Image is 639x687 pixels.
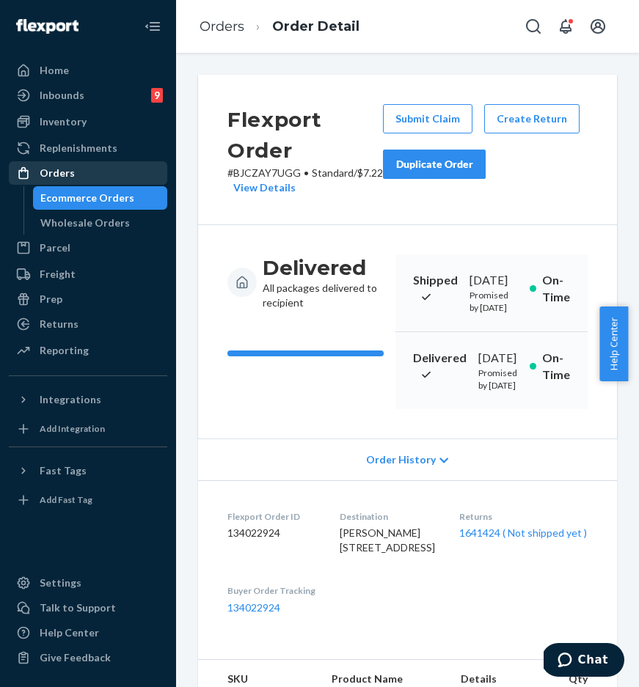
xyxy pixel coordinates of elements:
[304,166,309,179] span: •
[599,306,628,381] button: Help Center
[263,254,384,310] div: All packages delivered to recipient
[484,104,580,133] button: Create Return
[138,12,167,41] button: Close Navigation
[33,186,168,210] a: Ecommerce Orders
[263,254,384,281] h3: Delivered
[227,166,383,195] p: # BJCZAY7UGG / $7.22
[227,180,296,195] button: View Details
[40,114,87,129] div: Inventory
[227,526,316,540] dd: 134022924
[519,12,548,41] button: Open Search Box
[188,5,371,48] ol: breadcrumbs
[583,12,613,41] button: Open account menu
[383,150,486,179] button: Duplicate Order
[340,510,436,523] dt: Destination
[9,312,167,336] a: Returns
[551,12,580,41] button: Open notifications
[40,392,101,407] div: Integrations
[470,289,518,314] p: Promised by [DATE]
[9,621,167,644] a: Help Center
[9,459,167,482] button: Fast Tags
[227,510,316,523] dt: Flexport Order ID
[40,650,111,665] div: Give Feedback
[40,166,75,180] div: Orders
[40,88,84,103] div: Inbounds
[478,350,518,367] div: [DATE]
[40,191,134,205] div: Ecommerce Orders
[312,166,354,179] span: Standard
[366,452,436,467] span: Order History
[459,510,588,523] dt: Returns
[9,488,167,512] a: Add Fast Tag
[200,18,244,34] a: Orders
[9,287,167,311] a: Prep
[9,646,167,669] button: Give Feedback
[40,343,89,358] div: Reporting
[40,216,130,230] div: Wholesale Orders
[9,571,167,595] a: Settings
[9,388,167,411] button: Integrations
[9,59,167,82] a: Home
[9,84,167,107] a: Inbounds9
[459,526,587,539] a: 1641424 ( Not shipped yet )
[272,18,359,34] a: Order Detail
[340,526,435,554] span: [PERSON_NAME] [STREET_ADDRESS]
[40,463,87,478] div: Fast Tags
[470,272,518,289] div: [DATE]
[40,317,78,331] div: Returns
[542,272,570,306] p: On-Time
[413,272,458,306] p: Shipped
[413,350,467,383] p: Delivered
[40,267,76,282] div: Freight
[40,63,69,78] div: Home
[40,625,99,640] div: Help Center
[9,339,167,362] a: Reporting
[9,161,167,185] a: Orders
[9,417,167,441] a: Add Integration
[151,88,163,103] div: 9
[9,236,167,260] a: Parcel
[40,422,105,435] div: Add Integration
[395,157,473,172] div: Duplicate Order
[33,211,168,235] a: Wholesale Orders
[9,136,167,160] a: Replenishments
[227,104,383,166] h2: Flexport Order
[40,292,62,306] div: Prep
[544,643,624,680] iframe: Opens a widget where you can chat to one of our agents
[383,104,472,133] button: Submit Claim
[227,584,316,597] dt: Buyer Order Tracking
[9,596,167,620] button: Talk to Support
[40,141,117,155] div: Replenishments
[227,601,280,614] a: 134022924
[9,262,167,286] a: Freight
[40,493,92,506] div: Add Fast Tag
[16,19,78,34] img: Flexport logo
[9,110,167,133] a: Inventory
[478,367,518,392] p: Promised by [DATE]
[40,240,70,255] div: Parcel
[542,350,570,383] p: On-Time
[40,576,81,590] div: Settings
[40,600,116,615] div: Talk to Support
